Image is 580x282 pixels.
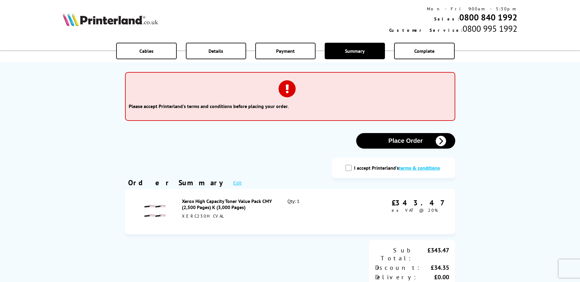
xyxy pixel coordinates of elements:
[209,48,223,54] span: Details
[389,27,463,33] span: Customer Service:
[463,23,517,34] span: 0800 995 1992
[276,48,295,54] span: Payment
[414,48,434,54] span: Complete
[356,133,455,149] button: Place Order
[399,165,440,171] a: modal_tc
[129,103,452,109] li: Please accept Printerland's terms and conditions before placing your order.
[375,264,421,272] div: Discount:
[459,12,517,23] a: 0800 840 1992
[375,246,412,262] div: Sub Total:
[182,198,274,210] div: Xerox High Capacity Toner Value Pack CMY (2,500 Pages) K (3,000 Pages)
[392,208,438,213] span: ex VAT @ 20%
[392,198,446,208] div: £343.47
[144,200,166,222] img: Xerox High Capacity Toner Value Pack CMY (2,500 Pages) K (3,000 Pages)
[421,264,449,272] div: £34.35
[182,213,274,219] div: XERC230HCVAL
[345,48,365,54] span: Summary
[128,178,227,187] div: Order Summary
[434,16,459,22] span: Sales:
[233,180,242,186] a: Edit
[287,198,351,225] div: Qty: 1
[389,6,517,12] div: Mon - Fri 9:00am - 5:30pm
[417,273,449,281] div: £0.00
[412,246,449,262] div: £343.47
[63,13,158,26] img: Printerland Logo
[139,48,153,54] span: Cables
[354,165,443,171] label: I accept Printerland's
[375,273,417,281] div: Delivery:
